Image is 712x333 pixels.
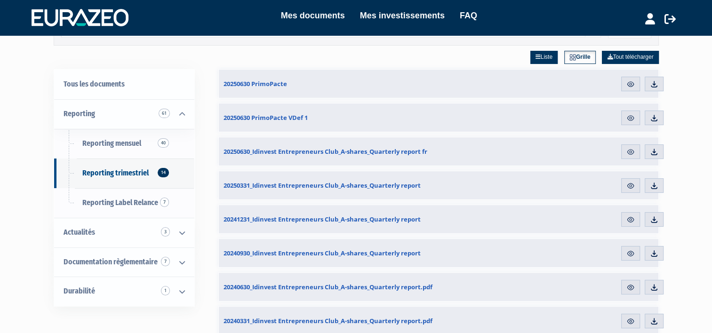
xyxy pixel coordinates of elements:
[224,215,421,223] span: 20241231_Idinvest Entrepreneurs Club_A-shares_Quarterly report
[460,9,477,22] a: FAQ
[219,137,496,166] a: 20250630_Idinvest Entrepreneurs Club_A-shares_Quarterly report fr
[219,273,496,301] a: 20240630_Idinvest Entrepreneurs Club_A-shares_Quarterly report.pdf
[82,139,141,148] span: Reporting mensuel
[219,239,496,267] a: 20240930_Idinvest Entrepreneurs Club_A-shares_Quarterly report
[82,168,149,177] span: Reporting trimestriel
[626,114,635,122] img: eye.svg
[161,227,170,237] span: 3
[54,99,194,129] a: Reporting 61
[626,317,635,325] img: eye.svg
[224,181,421,190] span: 20250331_Idinvest Entrepreneurs Club_A-shares_Quarterly report
[650,148,658,156] img: download.svg
[650,182,658,190] img: download.svg
[64,257,158,266] span: Documentation règlementaire
[54,188,194,218] a: Reporting Label Relance7
[54,218,194,247] a: Actualités 3
[158,138,169,148] span: 40
[650,283,658,292] img: download.svg
[224,147,427,156] span: 20250630_Idinvest Entrepreneurs Club_A-shares_Quarterly report fr
[650,80,658,88] img: download.svg
[569,54,576,61] img: grid.svg
[64,109,95,118] span: Reporting
[54,277,194,306] a: Durabilité 1
[281,9,345,22] a: Mes documents
[626,80,635,88] img: eye.svg
[224,113,308,122] span: 20250630 PrimoPacte VDef 1
[54,159,194,188] a: Reporting trimestriel14
[32,9,128,26] img: 1732889491-logotype_eurazeo_blanc_rvb.png
[650,114,658,122] img: download.svg
[650,317,658,325] img: download.svg
[160,198,169,207] span: 7
[54,129,194,159] a: Reporting mensuel40
[219,103,496,132] a: 20250630 PrimoPacte VDef 1
[224,283,432,291] span: 20240630_Idinvest Entrepreneurs Club_A-shares_Quarterly report.pdf
[564,51,596,64] a: Grille
[54,247,194,277] a: Documentation règlementaire 7
[161,257,170,266] span: 7
[224,79,287,88] span: 20250630 PrimoPacte
[64,228,95,237] span: Actualités
[54,70,194,99] a: Tous les documents
[626,215,635,224] img: eye.svg
[626,182,635,190] img: eye.svg
[158,168,169,177] span: 14
[64,286,95,295] span: Durabilité
[224,249,421,257] span: 20240930_Idinvest Entrepreneurs Club_A-shares_Quarterly report
[626,283,635,292] img: eye.svg
[360,9,445,22] a: Mes investissements
[650,215,658,224] img: download.svg
[159,109,170,118] span: 61
[602,51,658,64] a: Tout télécharger
[161,286,170,295] span: 1
[219,171,496,199] a: 20250331_Idinvest Entrepreneurs Club_A-shares_Quarterly report
[530,51,558,64] a: Liste
[224,317,432,325] span: 20240331_Idinvest Entrepreneurs Club_A-shares_Quarterly report.pdf
[626,148,635,156] img: eye.svg
[626,249,635,258] img: eye.svg
[650,249,658,258] img: download.svg
[219,70,496,98] a: 20250630 PrimoPacte
[82,198,158,207] span: Reporting Label Relance
[219,205,496,233] a: 20241231_Idinvest Entrepreneurs Club_A-shares_Quarterly report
